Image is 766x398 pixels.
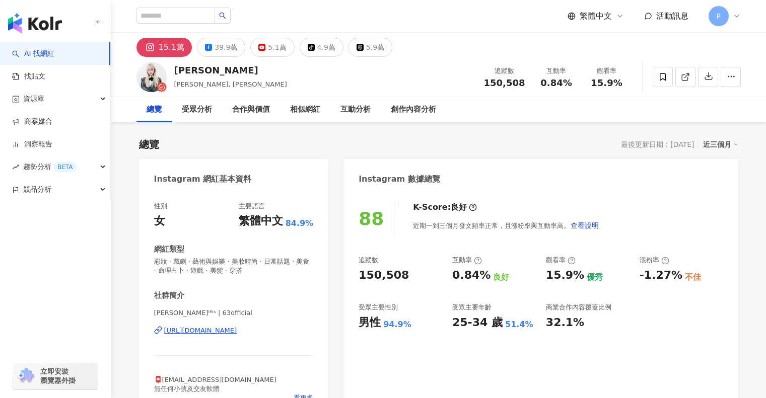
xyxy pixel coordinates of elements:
[239,202,265,211] div: 主要語言
[290,104,320,116] div: 相似網紅
[12,139,52,149] a: 洞察報告
[23,88,44,110] span: 資源庫
[139,137,159,151] div: 總覽
[359,268,409,283] div: 150,508
[159,40,185,54] div: 15.1萬
[340,104,371,116] div: 互動分析
[621,140,694,148] div: 最後更新日期：[DATE]
[13,362,98,389] a: chrome extension立即安裝 瀏覽器外掛
[452,256,482,265] div: 互動率
[413,202,477,213] div: K-Score :
[484,77,525,88] span: 150,508
[12,71,45,82] a: 找貼文
[484,66,525,76] div: 追蹤數
[174,64,287,76] div: [PERSON_NAME]
[546,303,611,312] div: 商業合作內容覆蓋比例
[174,81,287,88] span: [PERSON_NAME], [PERSON_NAME]
[359,256,378,265] div: 追蹤數
[716,11,720,22] span: P
[16,368,36,384] img: chrome extension
[219,12,226,19] span: search
[537,66,576,76] div: 互動率
[359,208,384,229] div: 88
[703,138,738,151] div: 近三個月
[540,78,572,88] span: 0.84%
[452,315,503,331] div: 25-34 歲
[391,104,436,116] div: 創作內容分析
[154,308,314,317] span: [PERSON_NAME]ᴵᴿᴵˢ | 63official
[640,268,682,283] div: -1.27%
[580,11,612,22] span: 繁體中文
[154,174,252,185] div: Instagram 網紅基本資料
[452,268,491,283] div: 0.84%
[164,326,237,335] div: [URL][DOMAIN_NAME]
[588,66,626,76] div: 觀看率
[154,326,314,335] a: [URL][DOMAIN_NAME]
[570,215,599,235] button: 查看說明
[546,315,584,331] div: 32.1%
[268,40,286,54] div: 5.1萬
[505,319,533,330] div: 51.4%
[571,221,599,229] span: 查看說明
[8,13,62,33] img: logo
[23,155,77,178] span: 趨勢分析
[12,164,19,171] span: rise
[359,303,398,312] div: 受眾主要性別
[182,104,212,116] div: 受眾分析
[154,257,314,275] span: 彩妝 · 戲劇 · 藝術與娛樂 · 美妝時尚 · 日常話題 · 美食 · 命理占卜 · 遊戲 · 美髮 · 穿搭
[154,202,167,211] div: 性別
[154,376,276,392] span: 📮[EMAIL_ADDRESS][DOMAIN_NAME] 無任何小號及交友軟體
[215,40,237,54] div: 39.9萬
[413,215,599,235] div: 近期一到三個月發文頻率正常，且漲粉率與互動率高。
[154,213,165,229] div: 女
[656,11,688,21] span: 活動訊息
[383,319,411,330] div: 94.9%
[154,244,184,255] div: 網紅類型
[12,49,54,59] a: searchAI 找網紅
[685,272,701,283] div: 不佳
[154,290,184,301] div: 社群簡介
[197,38,245,57] button: 39.9萬
[546,256,576,265] div: 觀看率
[452,303,492,312] div: 受眾主要年齡
[591,78,622,88] span: 15.9%
[136,38,192,57] button: 15.1萬
[359,315,381,331] div: 男性
[286,218,314,229] span: 84.9%
[232,104,270,116] div: 合作與價值
[23,178,51,201] span: 競品分析
[12,117,52,127] a: 商案媒合
[587,272,603,283] div: 優秀
[239,213,283,229] div: 繁體中文
[359,174,440,185] div: Instagram 數據總覽
[317,40,335,54] div: 4.9萬
[546,268,584,283] div: 15.9%
[366,40,384,54] div: 5.9萬
[640,256,669,265] div: 漲粉率
[40,367,76,385] span: 立即安裝 瀏覽器外掛
[451,202,467,213] div: 良好
[349,38,392,57] button: 5.9萬
[250,38,294,57] button: 5.1萬
[53,162,77,172] div: BETA
[300,38,343,57] button: 4.9萬
[147,104,162,116] div: 總覽
[136,62,167,92] img: KOL Avatar
[493,272,509,283] div: 良好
